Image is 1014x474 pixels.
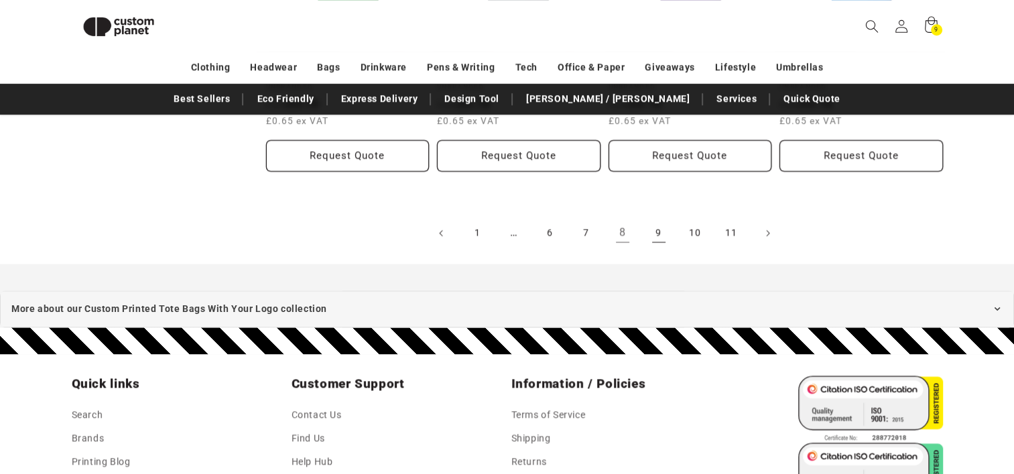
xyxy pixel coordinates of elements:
[11,301,327,317] span: More about our Custom Printed Tote Bags With Your Logo collection
[511,426,551,450] a: Shipping
[680,218,710,248] a: Page 10
[72,426,105,450] a: Brands
[334,87,425,110] a: Express Delivery
[437,140,600,171] button: Request Quote
[716,218,746,248] a: Page 11
[438,87,506,110] a: Design Tool
[361,56,407,79] a: Drinkware
[511,376,723,392] h2: Information / Policies
[250,87,320,110] a: Eco Friendly
[463,218,493,248] a: Page 1
[715,56,756,79] a: Lifestyle
[519,87,696,110] a: [PERSON_NAME] / [PERSON_NAME]
[72,406,103,426] a: Search
[609,140,772,171] button: Request Quote
[934,24,938,35] span: 9
[515,56,537,79] a: Tech
[511,406,586,426] a: Terms of Service
[499,218,529,248] span: …
[292,426,325,450] a: Find Us
[753,218,782,248] a: Next page
[72,376,283,392] h2: Quick links
[779,140,943,171] button: Request Quote
[776,56,823,79] a: Umbrellas
[558,56,625,79] a: Office & Paper
[857,11,887,41] summary: Search
[292,406,342,426] a: Contact Us
[427,56,495,79] a: Pens & Writing
[72,5,166,48] img: Custom Planet
[317,56,340,79] a: Bags
[191,56,231,79] a: Clothing
[292,376,503,392] h2: Customer Support
[266,218,943,248] nav: Pagination
[167,87,237,110] a: Best Sellers
[608,218,637,248] a: Page 8
[645,56,694,79] a: Giveaways
[572,218,601,248] a: Page 7
[250,56,297,79] a: Headwear
[644,218,674,248] a: Page 9
[511,450,547,473] a: Returns
[790,329,1014,474] iframe: Chat Widget
[535,218,565,248] a: Page 6
[72,450,131,473] a: Printing Blog
[292,450,333,473] a: Help Hub
[266,140,430,171] button: Request Quote
[710,87,763,110] a: Services
[777,87,847,110] a: Quick Quote
[427,218,456,248] a: Previous page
